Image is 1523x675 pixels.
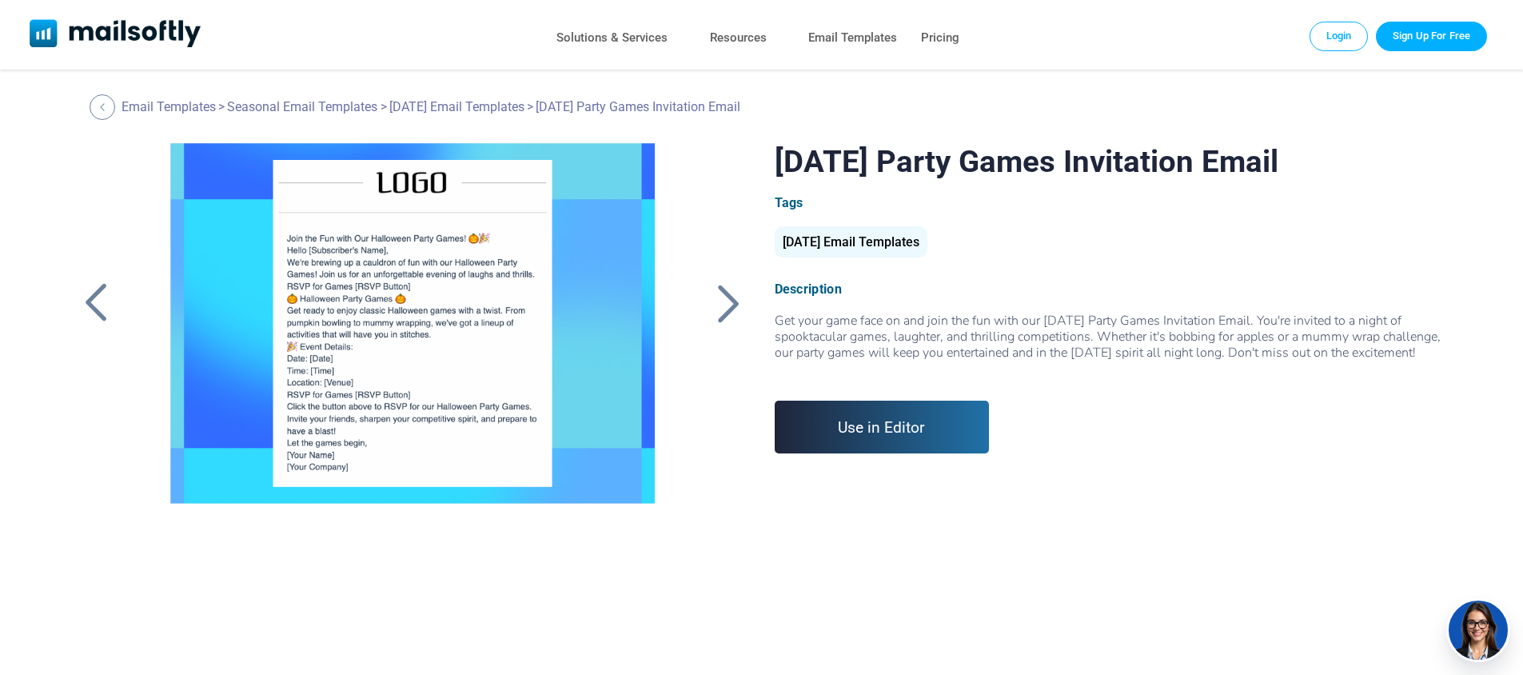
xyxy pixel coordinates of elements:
a: Use in Editor [775,401,990,453]
a: Resources [710,26,767,50]
a: Email Templates [122,99,216,114]
div: Description [775,282,1447,297]
a: [DATE] Email Templates [389,99,524,114]
a: Mailsoftly [30,19,201,50]
a: Login [1310,22,1369,50]
a: Pricing [921,26,959,50]
a: Email Templates [808,26,897,50]
a: Back [709,282,749,324]
div: [DATE] Email Templates [775,226,927,258]
a: Back [90,94,119,120]
h1: [DATE] Party Games Invitation Email [775,143,1447,179]
a: Solutions & Services [556,26,668,50]
a: Trial [1376,22,1487,50]
div: Get your game face on and join the fun with our [DATE] Party Games Invitation Email. You're invit... [775,313,1447,377]
a: Back [76,282,116,324]
a: Halloween Party Games Invitation Email [143,143,681,543]
a: Seasonal Email Templates [227,99,377,114]
div: Tags [775,195,1447,210]
a: [DATE] Email Templates [775,241,927,248]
